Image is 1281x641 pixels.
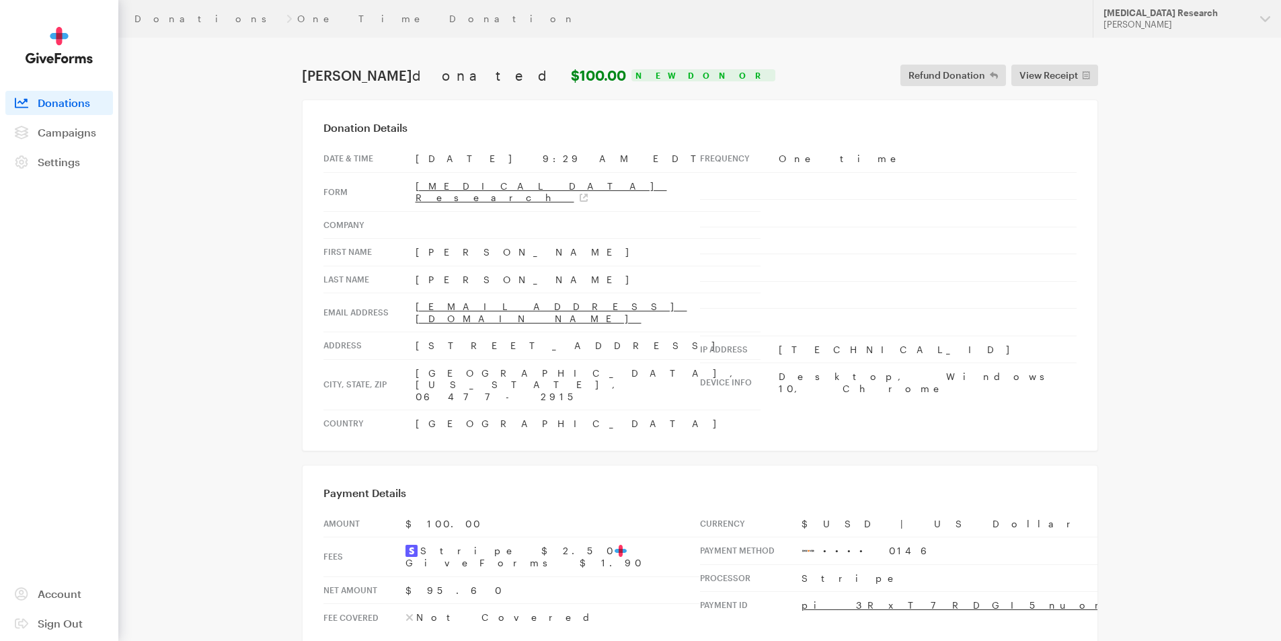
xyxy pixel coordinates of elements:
[323,266,416,293] th: Last Name
[1103,7,1249,19] div: [MEDICAL_DATA] Research
[416,410,761,437] td: [GEOGRAPHIC_DATA]
[802,511,1278,537] td: $USD | US Dollar
[416,145,761,172] td: [DATE] 9:29 AM EDT
[802,564,1278,592] td: Stripe
[405,576,700,604] td: $95.60
[405,537,700,577] td: Stripe $2.50 GiveForms $1.90
[416,180,667,204] a: [MEDICAL_DATA] Research
[1011,65,1098,86] a: View Receipt
[323,293,416,332] th: Email address
[38,126,96,139] span: Campaigns
[323,121,1077,135] h3: Donation Details
[323,145,416,172] th: Date & time
[779,363,1077,402] td: Desktop, Windows 10, Chrome
[323,172,416,211] th: Form
[38,96,90,109] span: Donations
[802,599,1278,611] a: pi_3RxT7RDGI5nuonMo1ncIycZ6
[700,564,802,592] th: Processor
[134,13,281,24] a: Donations
[615,545,627,557] img: favicon-aeed1a25926f1876c519c09abb28a859d2c37b09480cd79f99d23ee3a2171d47.svg
[700,145,779,172] th: Frequency
[802,537,1278,565] td: •••• 0146
[323,604,405,632] th: Fee Covered
[908,67,985,83] span: Refund Donation
[405,604,700,632] td: Not Covered
[323,239,416,266] th: First Name
[323,511,405,537] th: Amount
[416,359,761,410] td: [GEOGRAPHIC_DATA], [US_STATE], 06477-2915
[700,336,779,363] th: IP address
[38,617,83,630] span: Sign Out
[700,592,802,619] th: Payment Id
[700,537,802,565] th: Payment Method
[302,67,626,83] h1: [PERSON_NAME]
[323,359,416,410] th: City, state, zip
[323,576,405,604] th: Net Amount
[405,545,418,557] img: stripe2-5d9aec7fb46365e6c7974577a8dae7ee9b23322d394d28ba5d52000e5e5e0903.svg
[631,69,775,81] div: New Donor
[405,511,700,537] td: $100.00
[700,511,802,537] th: Currency
[5,91,113,115] a: Donations
[779,145,1077,172] td: One time
[5,611,113,636] a: Sign Out
[571,67,626,83] strong: $100.00
[323,332,416,360] th: Address
[5,582,113,606] a: Account
[416,239,761,266] td: [PERSON_NAME]
[416,266,761,293] td: [PERSON_NAME]
[26,27,93,64] img: GiveForms
[412,67,568,83] span: donated
[38,587,81,600] span: Account
[323,211,416,239] th: Company
[1019,67,1078,83] span: View Receipt
[700,363,779,402] th: Device info
[416,332,761,360] td: [STREET_ADDRESS]
[416,301,687,324] a: [EMAIL_ADDRESS][DOMAIN_NAME]
[38,155,80,168] span: Settings
[779,336,1077,363] td: [TECHNICAL_ID]
[900,65,1006,86] button: Refund Donation
[323,537,405,577] th: Fees
[1103,19,1249,30] div: [PERSON_NAME]
[5,150,113,174] a: Settings
[5,120,113,145] a: Campaigns
[323,410,416,437] th: Country
[323,486,1077,500] h3: Payment Details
